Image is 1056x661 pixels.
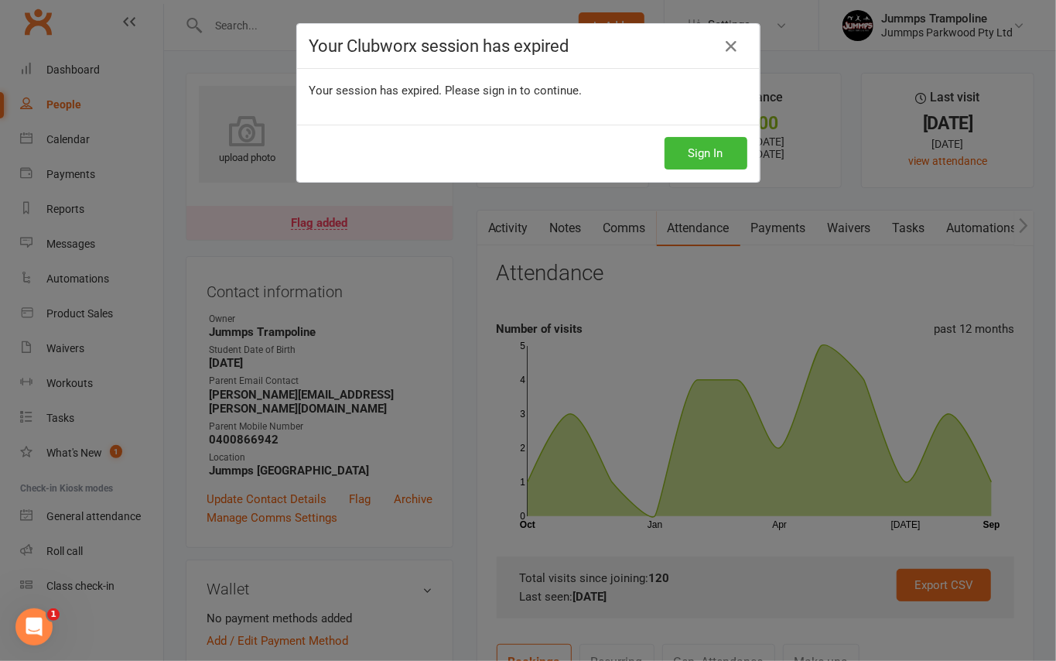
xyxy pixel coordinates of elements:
a: Close [719,34,744,59]
span: Your session has expired. Please sign in to continue. [309,84,583,98]
h4: Your Clubworx session has expired [309,36,747,56]
button: Sign In [665,137,747,170]
span: 1 [47,608,60,621]
iframe: Intercom live chat [15,608,53,646]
